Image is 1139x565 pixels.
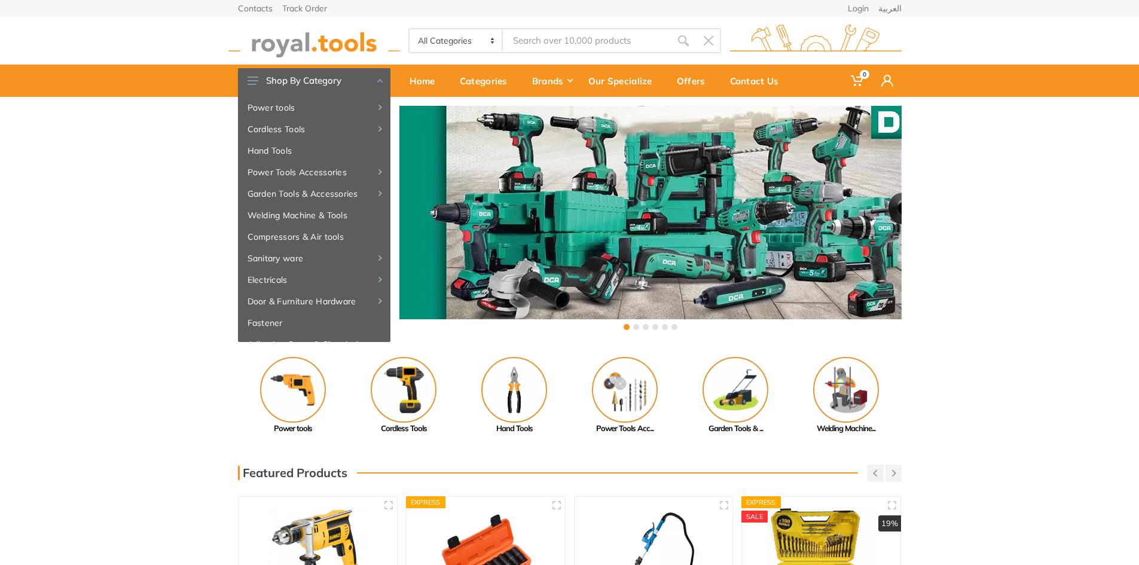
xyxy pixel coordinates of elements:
a: Our Specialize [580,65,668,97]
div: Express [741,496,781,508]
img: royal.tools Logo [228,25,400,57]
a: العربية [878,4,902,13]
a: Welding Machine & Tools [238,204,390,226]
a: Garden Tools & ... [680,357,791,435]
a: Garden Tools & Accessories [238,183,390,204]
img: Royal - Cordless Tools [371,357,436,423]
div: Brands [524,68,580,93]
a: Contact Us [722,65,795,97]
a: Compressors & Air tools [238,226,390,248]
div: Offers [668,68,722,93]
img: Royal - Garden Tools & Accessories [703,357,768,423]
img: Royal - Power tools [260,357,326,423]
img: Royal - Welding Machine & Tools [813,357,879,423]
span: 0 [860,70,869,79]
a: Sanitary ware [238,248,390,269]
div: Power tools [238,423,349,435]
a: Contacts [238,4,273,13]
div: Contact Us [722,68,795,93]
a: Adhesive, Spray & Chemical [238,334,390,355]
button: Shop By Category [238,68,390,93]
a: Track Order [282,4,327,13]
a: Hand Tools [459,357,570,435]
input: Site search [503,28,670,53]
div: Power Tools Acc... [570,423,680,435]
a: Electricals [238,269,390,291]
a: Home [401,65,451,97]
img: royal.tools Logo [730,25,902,57]
a: 0 [842,65,873,97]
div: Hand Tools [459,423,570,435]
a: Power Tools Accessories [238,161,390,183]
select: Category [410,29,503,52]
a: Cordless Tools [349,357,459,435]
a: Fastener [238,312,390,334]
img: Royal - Power Tools Accessories [592,357,658,423]
a: Power tools [238,357,349,435]
div: 19% [878,515,901,532]
a: Cordless Tools [238,118,390,140]
div: Our Specialize [580,68,668,93]
div: Welding Machine... [791,423,902,435]
div: Garden Tools & ... [680,423,791,435]
a: Power Tools Acc... [570,357,680,435]
div: Home [401,68,451,93]
a: Welding Machine... [791,357,902,435]
div: Categories [451,68,524,93]
h3: Featured Products [238,466,347,480]
a: Power tools [238,97,390,118]
a: Hand Tools [238,140,390,161]
img: Royal - Hand Tools [481,357,547,423]
a: Categories [451,65,524,97]
a: Offers [668,65,722,97]
div: Cordless Tools [349,423,459,435]
a: Login [848,4,869,13]
div: SALE [741,511,768,523]
a: Door & Furniture Hardware [238,291,390,312]
div: Express [406,496,445,508]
